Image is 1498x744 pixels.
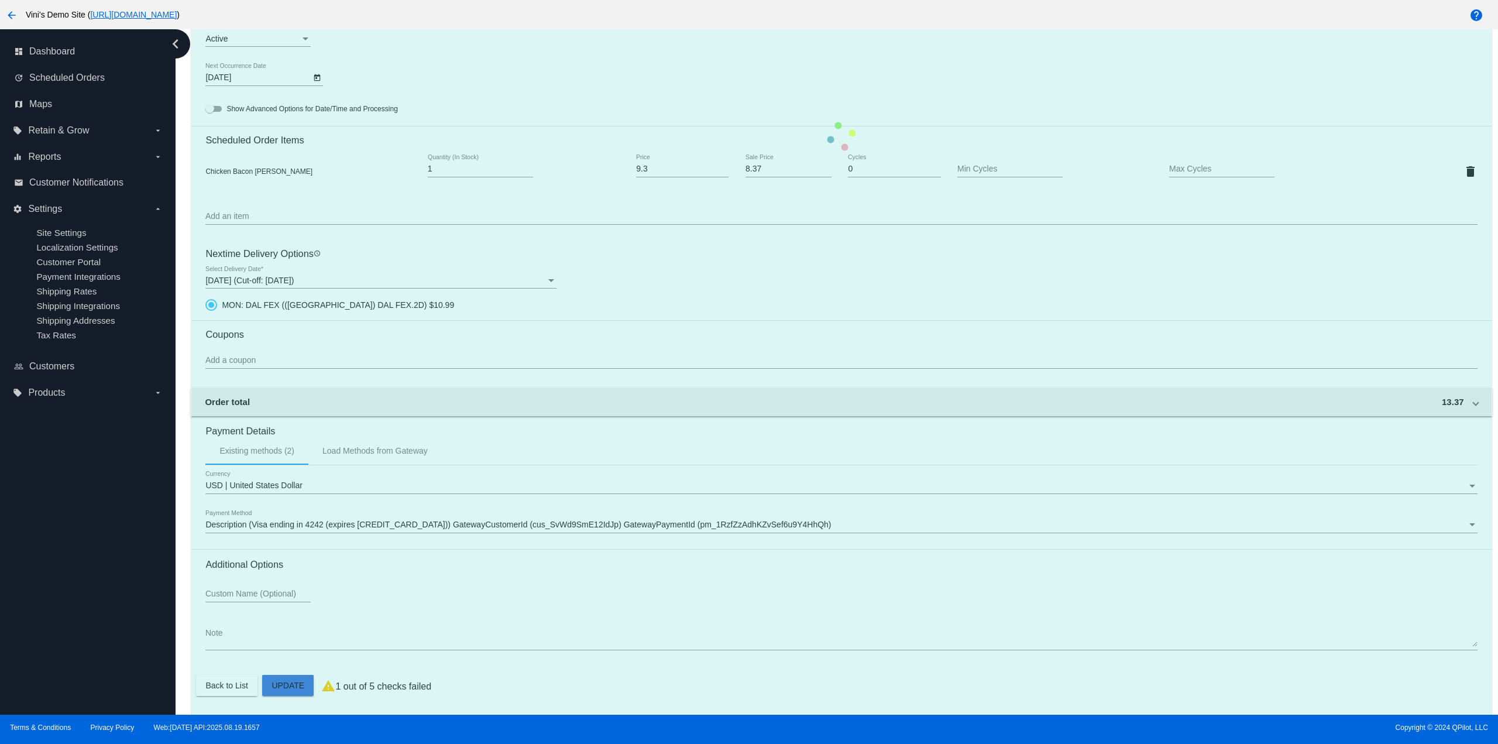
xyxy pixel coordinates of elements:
[13,152,22,162] i: equalizer
[13,388,22,397] i: local_offer
[14,362,23,371] i: people_outline
[36,286,97,296] a: Shipping Rates
[36,228,86,238] a: Site Settings
[13,126,22,135] i: local_offer
[14,178,23,187] i: email
[28,388,65,398] span: Products
[14,100,23,109] i: map
[36,272,121,282] a: Payment Integrations
[14,42,163,61] a: dashboard Dashboard
[36,330,76,340] a: Tax Rates
[153,388,163,397] i: arrow_drop_down
[36,301,120,311] a: Shipping Integrations
[14,47,23,56] i: dashboard
[5,8,19,22] mat-icon: arrow_back
[36,316,115,325] a: Shipping Addresses
[36,257,101,267] a: Customer Portal
[153,152,163,162] i: arrow_drop_down
[14,73,23,83] i: update
[29,73,105,83] span: Scheduled Orders
[13,204,22,214] i: settings
[91,724,135,732] a: Privacy Policy
[28,125,89,136] span: Retain & Grow
[166,35,185,53] i: chevron_left
[29,361,74,372] span: Customers
[28,152,61,162] span: Reports
[29,99,52,109] span: Maps
[36,242,118,252] a: Localization Settings
[153,204,163,214] i: arrow_drop_down
[28,204,62,214] span: Settings
[29,177,123,188] span: Customer Notifications
[14,173,163,192] a: email Customer Notifications
[191,388,1492,416] mat-expansion-panel-header: Order total 13.37
[14,68,163,87] a: update Scheduled Orders
[10,724,71,732] a: Terms & Conditions
[26,10,180,19] span: Vini's Demo Site ( )
[1469,8,1483,22] mat-icon: help
[153,126,163,135] i: arrow_drop_down
[154,724,260,732] a: Web:[DATE] API:2025.08.19.1657
[14,357,163,376] a: people_outline Customers
[759,724,1488,732] span: Copyright © 2024 QPilot, LLC
[14,95,163,114] a: map Maps
[29,46,75,57] span: Dashboard
[90,10,177,19] a: [URL][DOMAIN_NAME]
